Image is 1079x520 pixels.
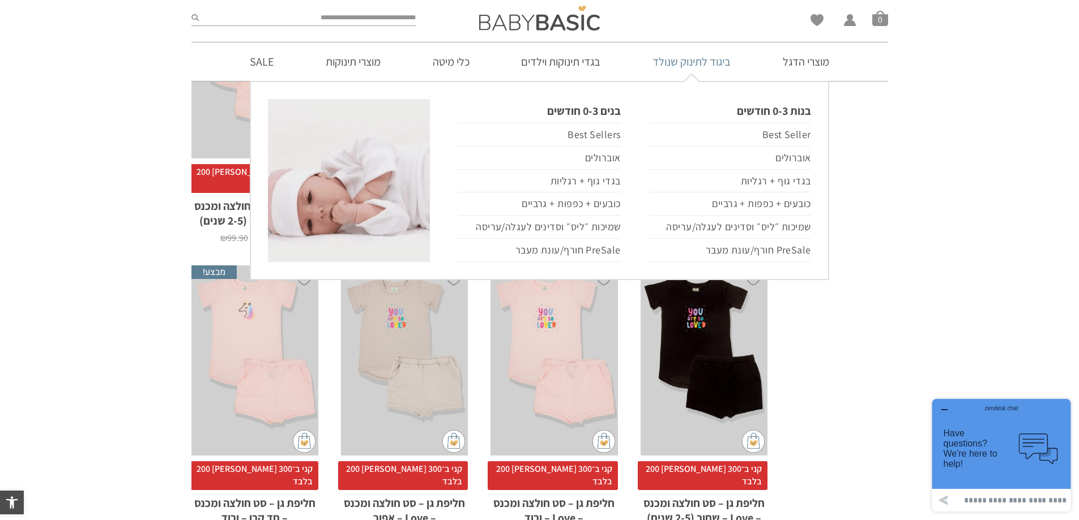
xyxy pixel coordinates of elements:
a: מוצרי הדגל [766,42,846,81]
iframe: פותח יישומון שאפשר לשוחח בו בצ'אט עם אחד הנציגים שלנו [928,394,1075,516]
bdi: 99.90 [220,232,249,244]
span: קני ב־300 [PERSON_NAME] 200 בלבד [488,461,617,490]
a: ביגוד לתינוק שנולד [636,42,748,81]
a: בנות 0-3 חודשים [649,99,811,123]
a: מוצרי תינוקות [309,42,398,81]
span: ₪ [220,232,227,244]
span: מבצע! [191,265,237,279]
img: cat-mini-atc.png [293,430,315,453]
span: קני ב־300 [PERSON_NAME] 200 בלבד [638,461,767,490]
a: סל קניות0 [872,10,888,26]
span: Wishlist [811,14,824,30]
a: Wishlist [811,14,824,26]
a: כלי מיטה [416,42,487,81]
img: Baby Basic בגדי תינוקות וילדים אונליין [479,6,600,31]
span: סל קניות [872,10,888,26]
a: בגדי תינוקות וילדים [504,42,617,81]
h2: חליפת גן – סט חולצה ומכנס – רולר בליידס (2-5 שנים) [191,193,318,228]
a: כובעים + כפפות + גרביים [649,192,811,216]
a: כובעים + כפפות + גרביים [458,192,620,216]
a: בנים 0-3 חודשים [458,99,620,123]
a: Best Sellers [458,123,620,147]
a: PreSale חורף/עונת מעבר [458,239,620,262]
a: PreSale חורף/עונת מעבר [649,239,811,262]
a: אוברולים [649,147,811,170]
a: שמיכות ״ליס״ וסדינים לעגלה/עריסה [649,216,811,239]
img: cat-mini-atc.png [442,430,465,453]
a: בגדי גוף + רגליות [458,170,620,193]
a: אוברולים [458,147,620,170]
img: cat-mini-atc.png [742,430,765,453]
a: Best Seller [649,123,811,147]
a: שמיכות ״ליס״ וסדינים לעגלה/עריסה [458,216,620,239]
img: cat-mini-atc.png [592,430,615,453]
a: בגדי גוף + רגליות [649,170,811,193]
span: קני ב־300 [PERSON_NAME] 200 בלבד [338,461,468,490]
span: קני ב־300 [PERSON_NAME] 200 בלבד [189,461,318,490]
a: SALE [233,42,291,81]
